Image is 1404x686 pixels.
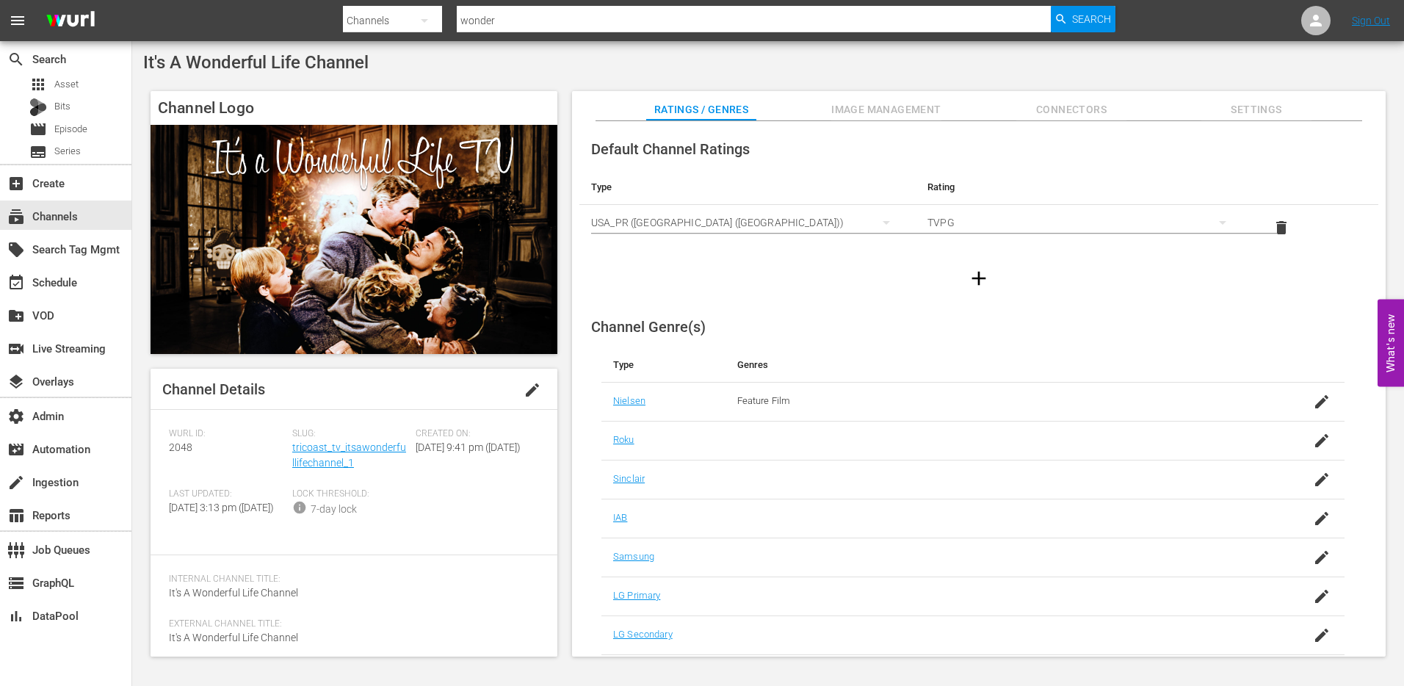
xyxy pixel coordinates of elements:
[7,474,25,491] span: Ingestion
[7,541,25,559] span: Job Queues
[7,175,25,192] span: Create
[601,347,725,383] th: Type
[1378,300,1404,387] button: Open Feedback Widget
[1201,101,1311,119] span: Settings
[1273,219,1290,237] span: delete
[292,500,307,515] span: info
[54,144,81,159] span: Series
[515,372,550,408] button: edit
[162,380,265,398] span: Channel Details
[1051,6,1115,32] button: Search
[7,574,25,592] span: GraphQL
[35,4,106,38] img: ans4CAIJ8jUAAAAAAAAAAAAAAAAAAAAAAAAgQb4GAAAAAAAAAAAAAAAAAAAAAAAAJMjXAAAAAAAAAAAAAAAAAAAAAAAAgAT5G...
[7,208,25,225] span: Channels
[54,77,79,92] span: Asset
[591,318,706,336] span: Channel Genre(s)
[169,428,285,440] span: Wurl ID:
[7,607,25,625] span: DataPool
[579,170,916,205] th: Type
[292,428,408,440] span: Slug:
[1352,15,1390,26] a: Sign Out
[7,274,25,292] span: Schedule
[416,428,532,440] span: Created On:
[311,502,357,517] div: 7-day lock
[169,574,532,585] span: Internal Channel Title:
[9,12,26,29] span: menu
[169,587,298,599] span: It's A Wonderful Life Channel
[7,51,25,68] span: Search
[591,202,904,243] div: USA_PR ([GEOGRAPHIC_DATA] ([GEOGRAPHIC_DATA]))
[613,512,627,523] a: IAB
[416,441,521,453] span: [DATE] 9:41 pm ([DATE])
[1264,210,1299,245] button: delete
[292,441,406,469] a: tricoast_tv_itsawonderfullifechannel_1
[725,347,1262,383] th: Genres
[29,120,47,138] span: Episode
[831,101,941,119] span: Image Management
[524,381,541,399] span: edit
[151,91,557,125] h4: Channel Logo
[1072,6,1111,32] span: Search
[579,170,1378,250] table: simple table
[169,632,298,643] span: It's A Wonderful Life Channel
[1016,101,1126,119] span: Connectors
[646,101,756,119] span: Ratings / Genres
[292,488,408,500] span: Lock Threshold:
[143,52,369,73] span: It's A Wonderful Life Channel
[169,502,274,513] span: [DATE] 3:13 pm ([DATE])
[613,473,645,484] a: Sinclair
[613,395,645,406] a: Nielsen
[169,488,285,500] span: Last Updated:
[613,629,673,640] a: LG Secondary
[29,76,47,93] span: Asset
[916,170,1252,205] th: Rating
[151,125,557,354] img: It's A Wonderful Life Channel
[927,202,1240,243] div: TVPG
[29,143,47,161] span: Series
[613,434,634,445] a: Roku
[54,99,70,114] span: Bits
[7,507,25,524] span: Reports
[591,140,750,158] span: Default Channel Ratings
[7,241,25,259] span: Search Tag Mgmt
[54,122,87,137] span: Episode
[7,373,25,391] span: Overlays
[7,441,25,458] span: Automation
[169,441,192,453] span: 2048
[7,340,25,358] span: Live Streaming
[29,98,47,116] div: Bits
[7,408,25,425] span: Admin
[613,590,660,601] a: LG Primary
[613,551,654,562] a: Samsung
[7,307,25,325] span: VOD
[169,618,532,630] span: External Channel Title:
